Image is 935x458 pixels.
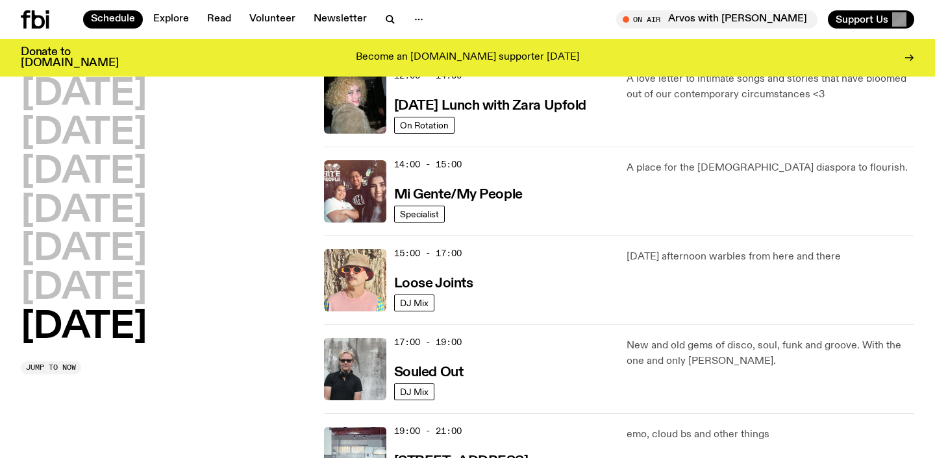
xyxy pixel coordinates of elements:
a: Explore [145,10,197,29]
p: emo, cloud bs and other things [627,427,914,442]
a: [DATE] Lunch with Zara Upfold [394,97,586,113]
a: Newsletter [306,10,375,29]
span: Support Us [836,14,888,25]
h3: [DATE] Lunch with Zara Upfold [394,99,586,113]
p: [DATE] afternoon warbles from here and there [627,249,914,265]
p: A love letter to intimate songs and stories that have bloomed out of our contemporary circumstanc... [627,71,914,102]
span: 17:00 - 19:00 [394,336,462,348]
span: 19:00 - 21:00 [394,425,462,437]
span: DJ Mix [400,387,429,396]
button: [DATE] [21,309,147,346]
button: [DATE] [21,193,147,230]
p: A place for the [DEMOGRAPHIC_DATA] diaspora to flourish. [627,160,914,176]
h3: Loose Joints [394,277,473,291]
button: On AirArvos with [PERSON_NAME] [616,10,817,29]
a: Souled Out [394,363,464,380]
span: 14:00 - 15:00 [394,158,462,171]
button: [DATE] [21,154,147,191]
a: Schedule [83,10,143,29]
a: Mi Gente/My People [394,186,523,202]
span: Specialist [400,209,439,219]
span: 15:00 - 17:00 [394,247,462,259]
button: [DATE] [21,77,147,113]
h3: Mi Gente/My People [394,188,523,202]
p: Become an [DOMAIN_NAME] supporter [DATE] [356,52,579,64]
button: [DATE] [21,271,147,307]
a: Loose Joints [394,274,473,291]
button: Jump to now [21,361,81,374]
img: A digital camera photo of Zara looking to her right at the camera, smiling. She is wearing a ligh... [324,71,386,134]
span: Jump to now [26,364,76,371]
p: New and old gems of disco, soul, funk and groove. With the one and only [PERSON_NAME]. [627,338,914,369]
a: Volunteer [242,10,303,29]
span: On Rotation [400,120,449,130]
a: Read [199,10,239,29]
h3: Donate to [DOMAIN_NAME] [21,47,119,69]
img: Stephen looks directly at the camera, wearing a black tee, black sunglasses and headphones around... [324,338,386,400]
span: DJ Mix [400,298,429,307]
button: [DATE] [21,115,147,152]
a: DJ Mix [394,383,434,400]
a: On Rotation [394,117,455,134]
img: Tyson stands in front of a paperbark tree wearing orange sunglasses, a suede bucket hat and a pin... [324,249,386,311]
a: Specialist [394,206,445,223]
h3: Souled Out [394,366,464,380]
button: [DATE] [21,232,147,268]
button: Support Us [828,10,914,29]
a: DJ Mix [394,295,434,311]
